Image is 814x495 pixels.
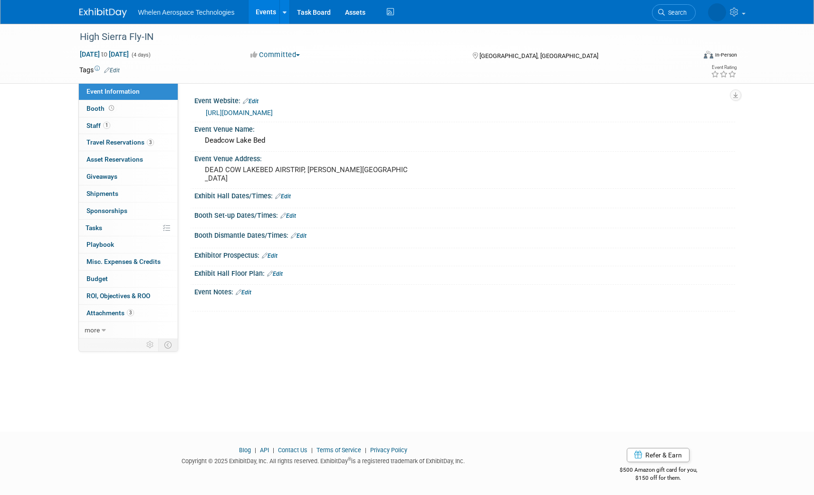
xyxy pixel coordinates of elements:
a: Edit [291,233,306,239]
td: Toggle Event Tabs [158,339,178,351]
div: Copyright © 2025 ExhibitDay, Inc. All rights reserved. ExhibitDay is a registered trademark of Ex... [79,455,568,466]
a: Terms of Service [316,446,361,454]
span: Search [665,9,687,16]
div: Exhibit Hall Dates/Times: [194,189,735,201]
span: 3 [127,309,134,316]
span: Shipments [86,190,118,197]
td: Personalize Event Tab Strip [142,339,159,351]
div: In-Person [715,51,737,58]
a: Edit [104,67,120,74]
a: Privacy Policy [370,446,407,454]
div: Event Website: [194,94,735,106]
a: Misc. Expenses & Credits [79,253,178,270]
span: Misc. Expenses & Credits [86,258,161,265]
a: Edit [243,98,259,105]
span: Tasks [86,224,102,232]
a: Event Information [79,83,178,100]
sup: ® [348,456,351,462]
span: | [363,446,369,454]
span: ROI, Objectives & ROO [86,292,150,300]
span: Booth not reserved yet [107,105,116,112]
span: | [309,446,315,454]
span: 3 [147,139,154,146]
span: 1 [103,122,110,129]
img: ExhibitDay [79,8,127,18]
span: [GEOGRAPHIC_DATA], [GEOGRAPHIC_DATA] [479,52,598,59]
span: Asset Reservations [86,155,143,163]
a: Contact Us [278,446,307,454]
span: to [100,50,109,58]
span: Attachments [86,309,134,317]
div: $150 off for them. [582,474,735,482]
a: Sponsorships [79,203,178,219]
a: Search [652,4,696,21]
span: Playbook [86,241,114,248]
span: Staff [86,122,110,129]
span: Event Information [86,87,140,95]
span: | [252,446,259,454]
a: more [79,322,178,339]
span: more [85,326,100,334]
div: High Sierra Fly-IN [77,29,681,46]
div: Deadcow Lake Bed [201,133,728,148]
div: Booth Dismantle Dates/Times: [194,228,735,241]
a: Staff1 [79,117,178,134]
div: Event Venue Address: [194,152,735,164]
button: Committed [247,50,304,60]
span: Budget [86,275,108,282]
a: ROI, Objectives & ROO [79,288,178,304]
div: Event Rating [711,65,737,70]
a: Edit [267,271,283,277]
span: | [270,446,277,454]
div: Exhibit Hall Floor Plan: [194,266,735,279]
a: Blog [239,446,251,454]
a: Travel Reservations3 [79,134,178,151]
a: Edit [275,193,291,200]
span: Booth [86,105,116,112]
a: Refer & Earn [627,448,690,462]
a: Budget [79,271,178,287]
span: Travel Reservations [86,138,154,146]
a: Asset Reservations [79,151,178,168]
span: [DATE] [DATE] [79,50,129,58]
span: Whelen Aerospace Technologies [138,9,235,16]
span: (4 days) [131,52,151,58]
img: Format-Inperson.png [704,51,713,58]
a: Giveaways [79,168,178,185]
a: API [260,446,269,454]
a: Attachments3 [79,305,178,321]
a: Edit [280,213,296,219]
a: Booth [79,100,178,117]
a: Shipments [79,185,178,202]
a: [URL][DOMAIN_NAME] [206,109,273,116]
img: Ashelie Edmark [708,3,726,21]
div: Exhibitor Prospectus: [194,248,735,261]
a: Playbook [79,236,178,253]
span: Sponsorships [86,207,127,214]
div: Event Format [640,49,737,64]
div: Event Venue Name: [194,122,735,134]
div: Booth Set-up Dates/Times: [194,208,735,221]
span: Giveaways [86,173,117,180]
div: $500 Amazon gift card for you, [582,460,735,482]
pre: DEAD COW LAKEBED AIRSTRIP, [PERSON_NAME][GEOGRAPHIC_DATA] [205,165,409,183]
a: Edit [236,289,251,296]
a: Tasks [79,220,178,236]
a: Edit [262,252,278,259]
div: Event Notes: [194,285,735,297]
td: Tags [79,65,120,75]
